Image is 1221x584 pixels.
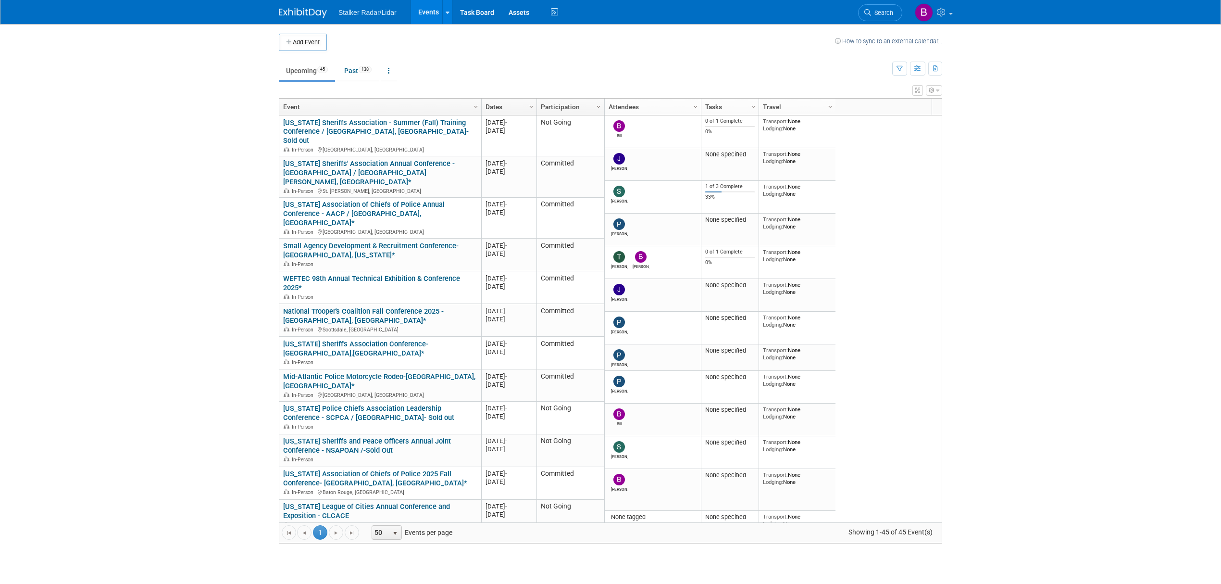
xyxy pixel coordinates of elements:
span: select [391,530,399,537]
span: Lodging: [763,223,783,230]
span: In-Person [292,188,316,194]
span: Column Settings [692,103,699,111]
span: Go to the last page [348,529,356,537]
div: [DATE] [486,159,532,167]
span: Column Settings [826,103,834,111]
span: Column Settings [472,103,480,111]
a: WEFTEC 98th Annual Technical Exhibition & Conference 2025* [283,274,460,292]
span: In-Person [292,294,316,300]
div: [GEOGRAPHIC_DATA], [GEOGRAPHIC_DATA] [283,145,477,153]
span: In-Person [292,327,316,333]
div: Stephen Barlag [611,453,628,459]
div: None None [763,216,832,230]
img: Stephen Barlag [613,441,625,453]
span: Column Settings [527,103,535,111]
a: Travel [763,99,829,115]
span: Transport: [763,406,788,413]
div: [DATE] [486,200,532,208]
span: Lodging: [763,479,783,485]
span: Go to the first page [285,529,293,537]
div: 0% [705,259,755,266]
div: [DATE] [486,250,532,258]
span: Go to the next page [332,529,340,537]
span: - [505,470,507,477]
img: Brooke Journet [635,251,647,263]
img: In-Person Event [284,294,289,299]
div: None None [763,249,832,263]
td: Committed [536,304,604,337]
div: St. [PERSON_NAME], [GEOGRAPHIC_DATA] [283,187,477,195]
td: Committed [536,239,604,271]
img: In-Person Event [284,359,289,364]
td: Not Going [536,434,604,467]
span: Lodging: [763,125,783,132]
div: None None [763,471,832,485]
span: Transport: [763,314,788,321]
div: 0 of 1 Complete [705,118,755,125]
span: - [505,160,507,167]
div: None None [763,151,832,165]
img: Peter Bauer [613,317,625,328]
div: Tommy Yates [611,263,628,269]
img: Bill Johnson [613,408,625,420]
div: [GEOGRAPHIC_DATA], [GEOGRAPHIC_DATA] [283,228,477,236]
span: Column Settings [595,103,602,111]
img: Patrick Fagan [613,376,625,387]
img: Joe Bartels [613,284,625,295]
span: In-Person [292,489,316,495]
span: Lodging: [763,190,783,197]
td: Committed [536,156,604,197]
div: None None [763,314,832,328]
span: In-Person [292,147,316,153]
a: Participation [541,99,598,115]
a: [US_STATE] Sheriffs' Association Annual Conference - [GEOGRAPHIC_DATA] / [GEOGRAPHIC_DATA][PERSON... [283,159,455,186]
div: Bill Johnson [611,132,628,138]
div: Patrick Fagan [611,361,628,367]
a: Column Settings [825,99,836,113]
div: [DATE] [486,127,532,135]
div: [GEOGRAPHIC_DATA], [GEOGRAPHIC_DATA] [283,521,477,529]
span: Transport: [763,513,788,520]
a: Attendees [609,99,695,115]
a: [US_STATE] Sheriff's Association Conference- [GEOGRAPHIC_DATA],[GEOGRAPHIC_DATA]* [283,340,428,357]
img: Brian Wong [613,474,625,485]
img: Brooke Journet [915,3,933,22]
div: None specified [705,373,755,381]
img: Bill Johnson [613,120,625,132]
span: - [505,340,507,347]
a: Upcoming45 [279,62,335,80]
button: Add Event [279,34,327,51]
td: Not Going [536,402,604,434]
span: In-Person [292,424,316,430]
a: [US_STATE] Sheriffs and Peace Officers Annual Joint Conference - NSAPOAN /-Sold Out [283,437,451,455]
div: None specified [705,281,755,289]
td: Not Going [536,500,604,542]
div: [DATE] [486,404,532,412]
td: Committed [536,337,604,369]
span: - [505,119,507,126]
div: None None [763,406,832,420]
span: 1 [313,525,327,540]
a: [US_STATE] Sheriffs Association - Summer (Fall) Training Conference / [GEOGRAPHIC_DATA], [GEOGRAP... [283,118,469,145]
span: Lodging: [763,158,783,165]
span: Lodging: [763,256,783,263]
div: Joe Bartels [611,295,628,302]
span: Lodging: [763,521,783,527]
a: Mid-Atlantic Police Motorcycle Rodeo-[GEOGRAPHIC_DATA], [GEOGRAPHIC_DATA]* [283,372,475,390]
span: - [505,437,507,444]
span: 45 [317,66,328,73]
div: 0% [705,128,755,135]
a: Column Settings [526,99,537,113]
div: None None [763,513,832,527]
td: Committed [536,467,604,500]
span: - [505,373,507,380]
span: In-Person [292,522,316,528]
span: Transport: [763,281,788,288]
div: [DATE] [486,445,532,453]
a: Event [283,99,475,115]
div: [DATE] [486,470,532,478]
div: None None [763,118,832,132]
div: [DATE] [486,437,532,445]
div: Brian Wong [611,485,628,492]
div: 0 of 1 Complete [705,249,755,255]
